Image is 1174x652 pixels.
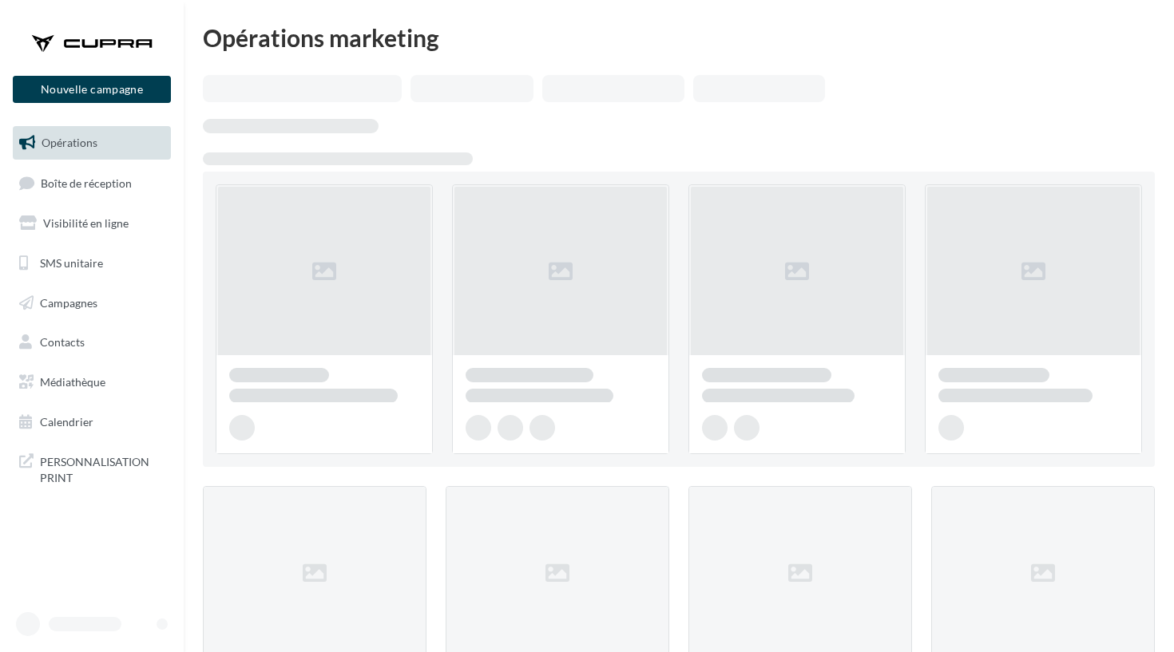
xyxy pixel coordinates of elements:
a: Médiathèque [10,366,174,399]
span: Campagnes [40,295,97,309]
span: Boîte de réception [41,176,132,189]
a: Boîte de réception [10,166,174,200]
a: Campagnes [10,286,174,320]
a: Calendrier [10,405,174,439]
a: Contacts [10,326,174,359]
a: Visibilité en ligne [10,207,174,240]
a: SMS unitaire [10,247,174,280]
span: Calendrier [40,415,93,429]
span: PERSONNALISATION PRINT [40,451,165,485]
button: Nouvelle campagne [13,76,171,103]
span: SMS unitaire [40,256,103,270]
a: PERSONNALISATION PRINT [10,445,174,492]
a: Opérations [10,126,174,160]
span: Médiathèque [40,375,105,389]
span: Contacts [40,335,85,349]
span: Visibilité en ligne [43,216,129,230]
span: Opérations [42,136,97,149]
div: Opérations marketing [203,26,1155,49]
